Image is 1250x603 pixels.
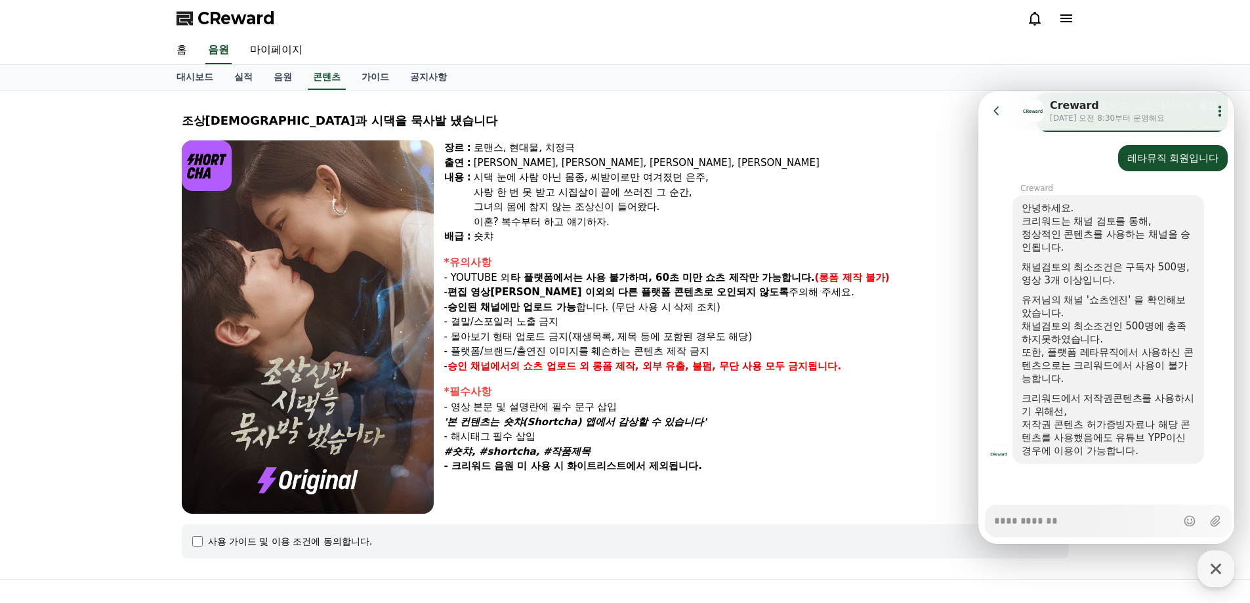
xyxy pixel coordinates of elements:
[593,360,842,372] strong: 롱폼 제작, 외부 유출, 불펌, 무단 사용 모두 금지됩니다.
[444,446,591,457] em: #숏챠, #shortcha, #작품제목
[474,156,1069,171] div: [PERSON_NAME], [PERSON_NAME], [PERSON_NAME], [PERSON_NAME]
[444,140,471,156] div: 장르 :
[474,170,1069,185] div: 시댁 눈에 사람 아닌 몸종, 씨받이로만 여겨졌던 은주,
[198,8,275,29] span: CReward
[444,460,702,472] strong: - 크리워드 음원 미 사용 시 화이트리스트에서 제외됩니다.
[444,170,471,229] div: 내용 :
[177,8,275,29] a: CReward
[444,300,1069,315] p: - 합니다. (무단 사용 시 삭제 조치)
[263,65,302,90] a: 음원
[444,416,707,428] em: '본 컨텐츠는 숏챠(Shortcha) 앱에서 감상할 수 있습니다'
[351,65,400,90] a: 가이드
[444,329,1069,344] p: - 몰아보기 형태 업로드 금지(재생목록, 제목 등에 포함된 경우도 해당)
[474,185,1069,200] div: 사랑 한 번 못 받고 시집살이 끝에 쓰러진 그 순간,
[166,65,224,90] a: 대시보드
[444,400,1069,415] p: - 영상 본문 및 설명란에 필수 문구 삽입
[444,384,1069,400] div: *필수사항
[474,229,1069,244] div: 숏챠
[444,255,1069,270] div: *유의사항
[208,535,373,548] div: 사용 가이드 및 이용 조건에 동의합니다.
[444,344,1069,359] p: - 플랫폼/브랜드/출연진 이미지를 훼손하는 콘텐츠 제작 금지
[400,65,457,90] a: 공지사항
[444,314,1069,329] p: - 결말/스포일러 노출 금지
[474,215,1069,230] div: 이혼? 복수부터 하고 얘기하자.
[815,272,890,283] strong: (롱폼 제작 불가)
[444,270,1069,285] p: - YOUTUBE 외
[182,140,434,514] img: video
[182,140,232,191] img: logo
[240,37,313,64] a: 마이페이지
[474,140,1069,156] div: 로맨스, 현대물, 치정극
[448,286,615,298] strong: 편집 영상[PERSON_NAME] 이외의
[444,285,1069,300] p: - 주의해 주세요.
[205,37,232,64] a: 음원
[224,65,263,90] a: 실적
[978,91,1234,544] iframe: Channel chat
[444,359,1069,374] p: -
[474,199,1069,215] div: 그녀의 몸에 참지 않는 조상신이 들어왔다.
[308,65,346,90] a: 콘텐츠
[510,272,815,283] strong: 타 플랫폼에서는 사용 불가하며, 60초 미만 쇼츠 제작만 가능합니다.
[448,301,576,313] strong: 승인된 채널에만 업로드 가능
[444,156,471,171] div: 출연 :
[182,112,1069,130] div: 조상[DEMOGRAPHIC_DATA]과 시댁을 묵사발 냈습니다
[444,429,1069,444] p: - 해시태그 필수 삽입
[618,286,789,298] strong: 다른 플랫폼 콘텐츠로 오인되지 않도록
[444,229,471,244] div: 배급 :
[166,37,198,64] a: 홈
[448,360,589,372] strong: 승인 채널에서의 쇼츠 업로드 외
